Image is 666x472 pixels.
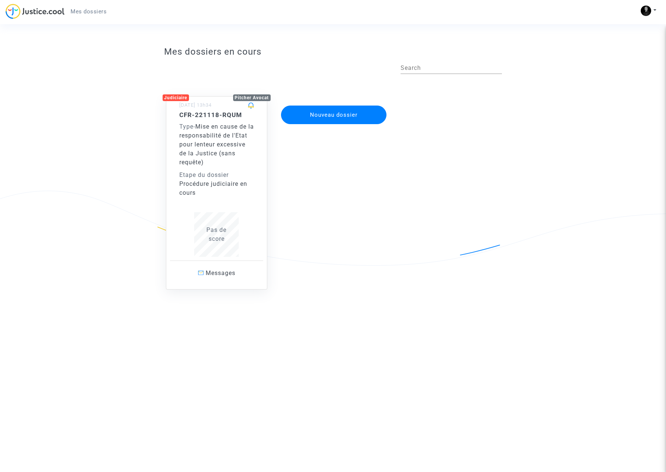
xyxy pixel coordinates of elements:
[179,123,193,130] span: Type
[280,101,387,108] a: Nouveau dossier
[159,81,275,290] a: JudiciairePitcher Avocat[DATE] 13h34CFR-221118-RQUMType-Mise en cause de la responsabilité de l'E...
[206,226,226,242] span: Pas de score
[206,269,235,277] span: Messages
[281,106,386,124] button: Nouveau dossier
[6,4,65,19] img: jc-logo.svg
[164,46,502,57] h3: Mes dossiers en cours
[71,8,107,15] span: Mes dossiers
[179,180,254,197] div: Procédure judiciaire en cours
[179,102,212,108] small: [DATE] 13h34
[163,94,189,101] div: Judiciaire
[641,6,651,16] img: ALm5wu2K22jutwmhfRDSQifeegSPus_ANHqY0ORXIKx0dA=s96-c
[179,123,195,130] span: -
[170,261,264,285] a: Messages
[179,123,254,166] span: Mise en cause de la responsabilité de l'Etat pour lenteur excessive de la Justice (sans requête)
[65,6,112,17] a: Mes dossiers
[179,171,254,180] div: Etape du dossier
[233,94,271,101] div: Pitcher Avocat
[179,111,254,119] h5: CFR-221118-RQUM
